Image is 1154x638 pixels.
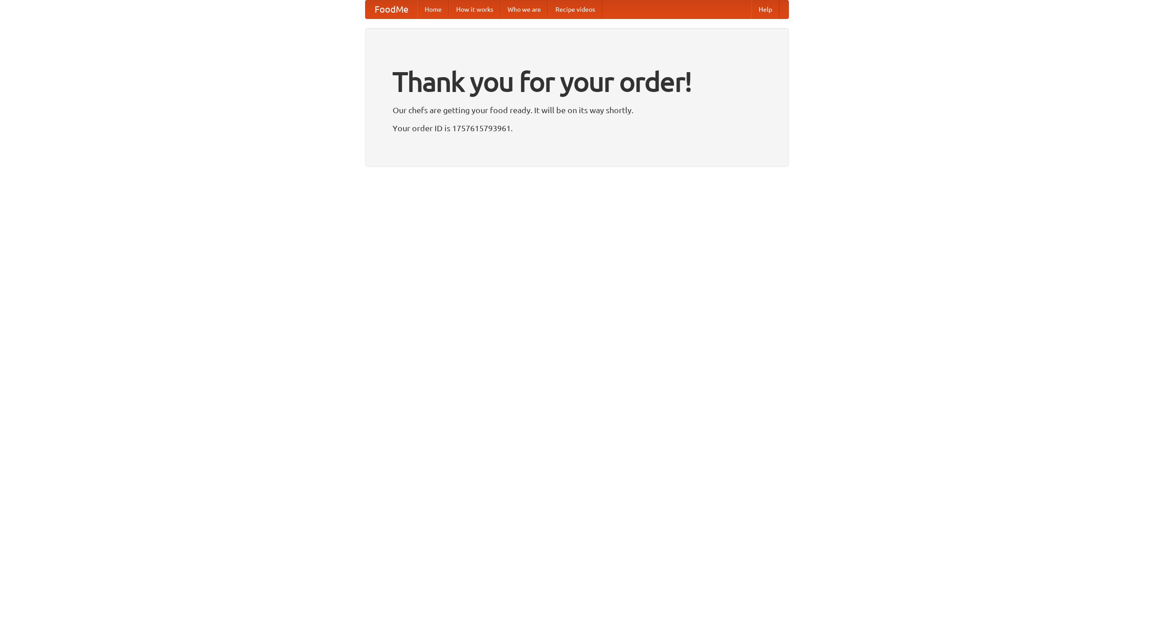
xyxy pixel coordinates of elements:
a: Home [417,0,449,18]
h1: Thank you for your order! [393,60,761,103]
a: FoodMe [366,0,417,18]
p: Your order ID is 1757615793961. [393,121,761,135]
a: How it works [449,0,500,18]
a: Who we are [500,0,548,18]
a: Help [751,0,779,18]
a: Recipe videos [548,0,602,18]
p: Our chefs are getting your food ready. It will be on its way shortly. [393,103,761,117]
